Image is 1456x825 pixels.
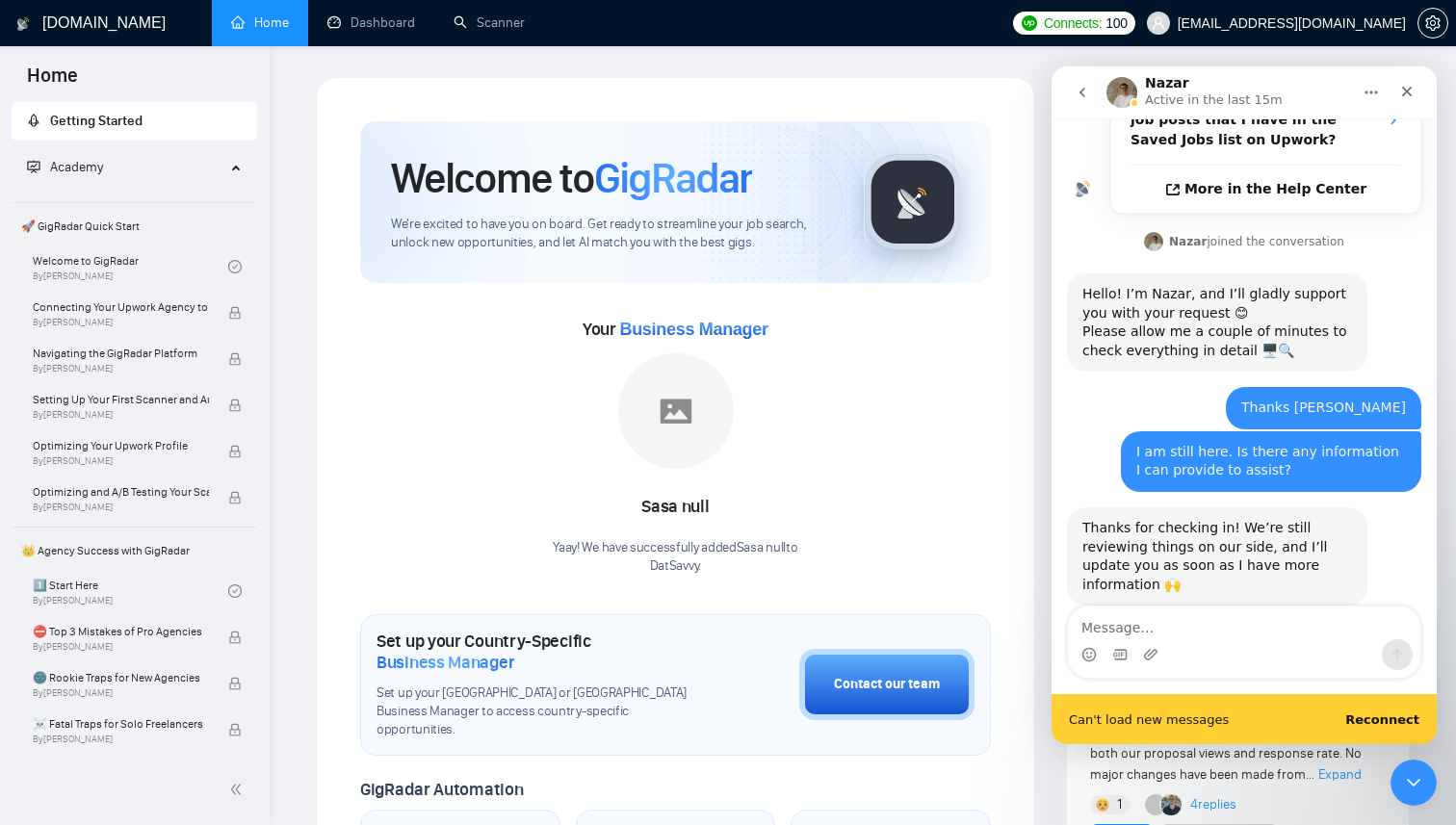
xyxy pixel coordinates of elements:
span: fund-projection-screen [27,160,40,173]
span: By [PERSON_NAME] [33,641,209,653]
span: Connecting Your Upwork Agency to GigRadar [33,297,209,317]
span: Getting Started [50,113,143,129]
span: lock [228,677,242,690]
span: Business Manager [619,320,767,339]
div: Yaay! We have successfully added Sasa null to [553,539,797,576]
span: ⛔ Top 3 Mistakes of Pro Agencies [33,622,209,641]
img: Viktor Ostashevskyi [1161,794,1183,815]
span: Your [583,319,768,340]
span: Optimizing and A/B Testing Your Scanner for Better Results [33,482,209,502]
div: Contact our team [834,674,940,695]
span: Optimizing Your Upwork Profile [33,436,209,455]
a: searchScanner [454,14,525,31]
span: 🌚 Rookie Traps for New Agencies [33,668,209,687]
iframe: Intercom live chat [1391,760,1437,806]
span: By [PERSON_NAME] [33,502,209,513]
span: lock [228,306,242,320]
span: lock [228,445,242,458]
span: lock [228,491,242,504]
span: lock [228,723,242,736]
img: gigradar-logo.png [865,154,961,250]
span: By [PERSON_NAME] [33,363,209,374]
img: 🥺 [1096,798,1109,812]
a: homeHome [231,14,289,31]
span: GigRadar Automation [360,779,523,800]
span: 👑 Agency Success with GigRadar [13,531,255,570]
a: 4replies [1190,795,1236,814]
a: dashboardDashboard [327,14,415,31]
li: Getting Started [12,102,257,141]
span: ☠️ Fatal Traps for Solo Freelancers [33,714,209,734]
span: setting [1418,15,1447,31]
span: Connects: [1044,13,1102,34]
div: Sasa null [553,491,797,524]
span: By [PERSON_NAME] [33,317,209,328]
span: Set up your [GEOGRAPHIC_DATA] or [GEOGRAPHIC_DATA] Business Manager to access country-specific op... [377,684,703,739]
span: check-circle [228,260,242,273]
span: By [PERSON_NAME] [33,455,209,467]
img: upwork-logo.png [1022,15,1037,31]
span: check-circle [228,584,242,598]
span: 1 [1117,795,1122,814]
span: user [1152,16,1165,30]
span: By [PERSON_NAME] [33,409,209,421]
button: Contact our team [799,649,975,720]
span: By [PERSON_NAME] [33,687,209,699]
button: setting [1417,8,1448,39]
span: 100 [1105,13,1127,34]
h1: Welcome to [391,152,752,204]
iframe: Intercom live chat [1052,66,1437,744]
span: 🚀 GigRadar Quick Start [13,207,255,245]
span: Business Manager [377,652,514,673]
span: Academy [27,159,103,175]
span: lock [228,631,242,644]
img: placeholder.png [618,353,734,469]
span: By [PERSON_NAME] [33,734,209,745]
span: double-left [229,780,248,799]
a: Welcome to GigRadarBy[PERSON_NAME] [33,245,228,288]
span: Academy [50,159,103,175]
span: lock [228,352,242,366]
img: logo [16,9,30,39]
span: rocket [27,114,40,127]
span: Home [12,62,93,102]
a: 1️⃣ Start HereBy[PERSON_NAME] [33,570,228,612]
span: We're excited to have you on board. Get ready to streamline your job search, unlock new opportuni... [391,216,833,252]
p: DatSavvy . [553,557,797,576]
